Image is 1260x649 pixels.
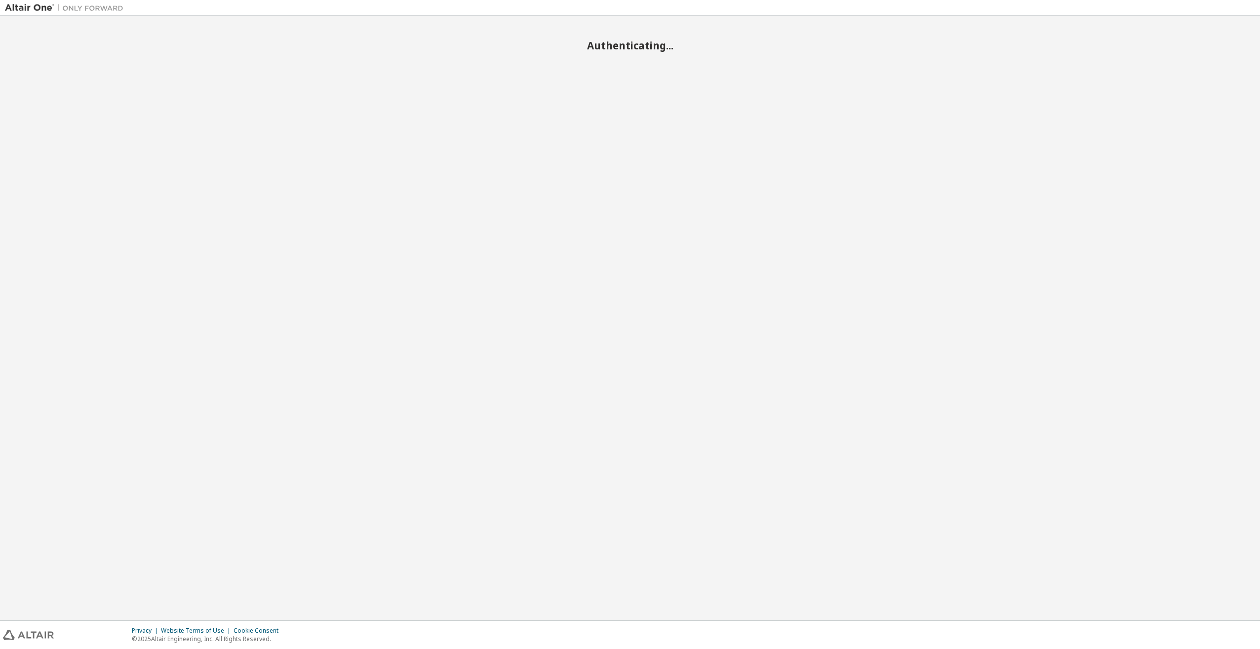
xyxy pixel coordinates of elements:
p: © 2025 Altair Engineering, Inc. All Rights Reserved. [132,635,284,643]
div: Privacy [132,627,161,635]
h2: Authenticating... [5,39,1255,52]
div: Cookie Consent [234,627,284,635]
img: Altair One [5,3,128,13]
img: altair_logo.svg [3,630,54,640]
div: Website Terms of Use [161,627,234,635]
